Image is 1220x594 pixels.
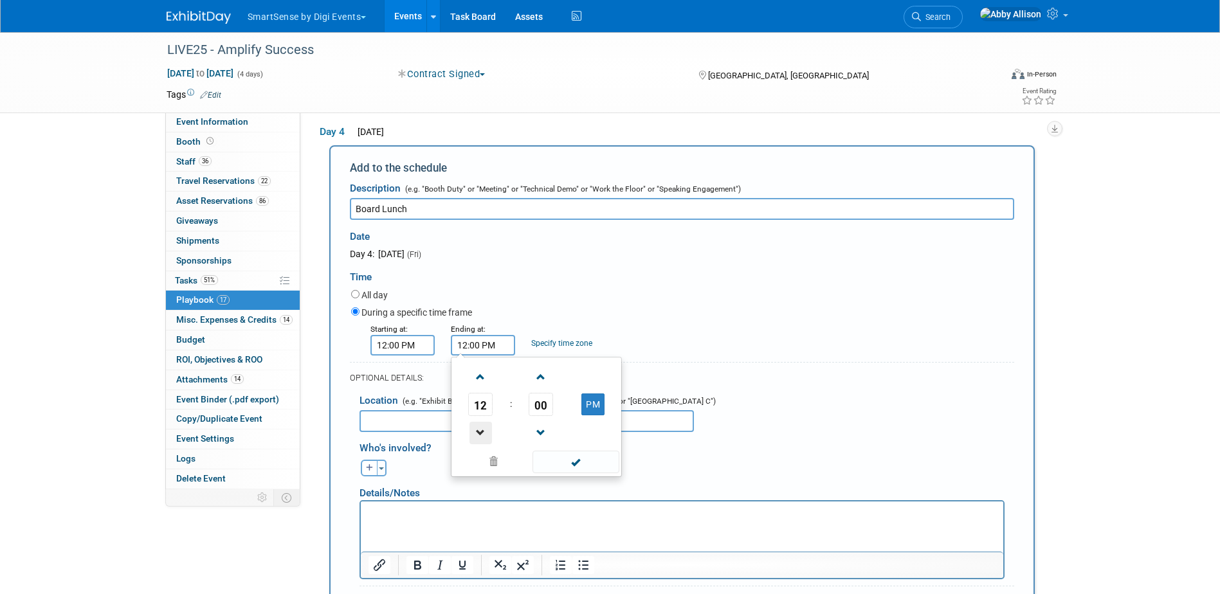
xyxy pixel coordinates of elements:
td: Toggle Event Tabs [273,489,300,506]
span: Attachments [176,374,244,384]
a: Increment Minute [529,360,553,393]
span: Location [360,395,398,406]
a: Event Information [166,113,300,132]
span: Staff [176,156,212,166]
a: ROI, Objectives & ROO [166,350,300,370]
div: Date [350,220,615,248]
a: Staff36 [166,152,300,172]
span: 17 [217,295,230,305]
img: Format-Inperson.png [1012,69,1024,79]
a: Booth [166,132,300,152]
span: Delete Event [176,473,226,483]
button: Bullet list [572,556,594,574]
div: Details/Notes [360,476,1005,500]
span: [DATE] [354,127,384,137]
iframe: Rich Text Area [361,501,1003,552]
span: Giveaways [176,215,218,226]
span: to [194,68,206,78]
span: Search [921,12,951,22]
span: (e.g. "Exhibit Booth" or "Meeting Room 123A" or "Exhibit Hall B" or "[GEOGRAPHIC_DATA] C") [400,397,716,406]
td: Tags [167,88,221,101]
span: Day 4: [350,249,374,259]
span: Pick Hour [468,393,493,416]
a: Increment Hour [468,360,493,393]
label: All day [361,289,388,301]
span: Event Information [176,116,248,127]
a: Copy/Duplicate Event [166,410,300,429]
a: Event Binder (.pdf export) [166,390,300,410]
button: Bold [406,556,428,574]
td: Personalize Event Tab Strip [251,489,274,506]
span: 14 [280,315,293,325]
img: ExhibitDay [167,11,231,24]
button: Insert/edit link [369,556,390,574]
td: : [507,393,514,416]
span: [GEOGRAPHIC_DATA], [GEOGRAPHIC_DATA] [708,71,869,80]
a: Search [904,6,963,28]
a: Clear selection [454,453,534,471]
span: Playbook [176,294,230,305]
span: (e.g. "Booth Duty" or "Meeting" or "Technical Demo" or "Work the Floor" or "Speaking Engagement") [403,184,741,194]
span: Booth [176,136,216,147]
div: Event Format [925,67,1057,86]
a: Logs [166,449,300,469]
a: Done [531,454,620,472]
small: Starting at: [370,325,408,334]
a: Decrement Hour [468,416,493,449]
button: Contract Signed [394,67,490,81]
span: [DATE] [376,249,405,259]
span: Event Settings [176,433,234,444]
a: Sponsorships [166,251,300,271]
label: During a specific time frame [361,306,472,319]
div: LIVE25 - Amplify Success [163,39,981,62]
div: Event Rating [1021,88,1056,94]
span: Pick Minute [529,393,553,416]
span: Sponsorships [176,255,232,265]
span: Misc. Expenses & Credits [176,314,293,325]
span: (Fri) [406,249,421,259]
span: Budget [176,334,205,345]
a: Shipments [166,231,300,251]
a: Event Settings [166,429,300,449]
span: Day 4 [320,125,352,139]
button: PM [581,393,605,415]
span: Event Binder (.pdf export) [176,394,279,404]
span: [DATE] [DATE] [167,67,234,79]
a: Asset Reservations86 [166,192,300,211]
span: Travel Reservations [176,175,271,186]
span: 86 [256,196,269,206]
div: Add to the schedule [350,160,1014,175]
span: (4 days) [236,70,263,78]
a: Tasks51% [166,271,300,291]
a: Decrement Minute [529,416,553,449]
span: 51% [201,275,218,285]
div: OPTIONAL DETAILS: [350,372,1014,384]
span: Tasks [175,275,218,285]
button: Numbered list [550,556,572,574]
button: Subscript [489,556,511,574]
a: Specify time zone [531,339,592,348]
a: Travel Reservations22 [166,172,300,191]
span: Logs [176,453,196,464]
a: Budget [166,330,300,350]
span: 22 [258,176,271,186]
button: Italic [429,556,451,574]
span: ROI, Objectives & ROO [176,354,262,364]
span: 36 [199,156,212,166]
span: Booth not reserved yet [204,136,216,146]
a: Giveaways [166,212,300,231]
small: Ending at: [451,325,486,334]
button: Underline [451,556,473,574]
a: Playbook17 [166,291,300,310]
span: 14 [231,374,244,384]
button: Superscript [512,556,534,574]
a: Misc. Expenses & Credits14 [166,310,300,330]
span: Shipments [176,235,219,246]
input: Start Time [370,335,435,355]
span: Description [350,183,401,194]
div: In-Person [1026,69,1057,79]
span: Asset Reservations [176,195,269,206]
a: Attachments14 [166,370,300,390]
div: Time [350,260,1014,287]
